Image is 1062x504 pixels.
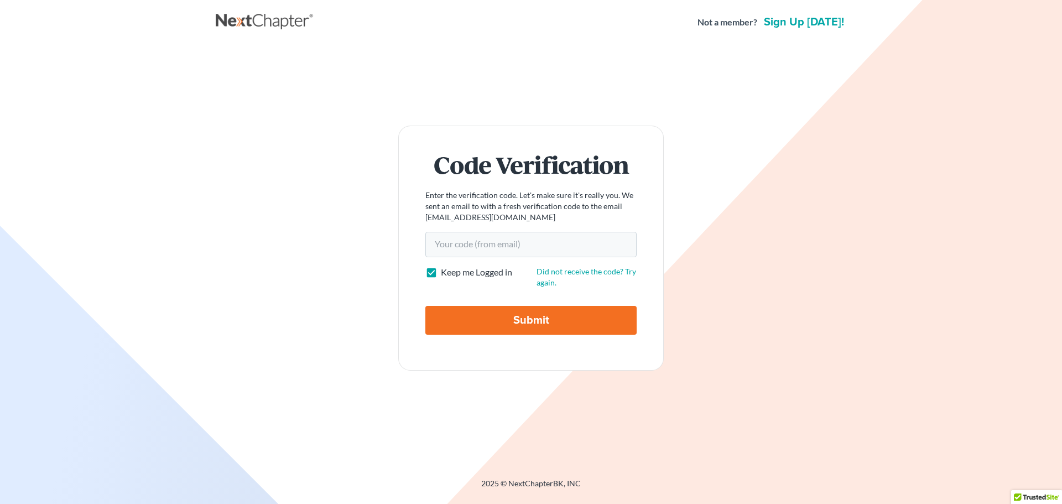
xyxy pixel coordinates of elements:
[441,266,512,279] label: Keep me Logged in
[537,267,636,287] a: Did not receive the code? Try again.
[762,17,846,28] a: Sign up [DATE]!
[425,306,637,335] input: Submit
[697,16,757,29] strong: Not a member?
[425,190,637,223] p: Enter the verification code. Let's make sure it's really you. We sent an email to with a fresh ve...
[425,153,637,176] h1: Code Verification
[425,232,637,257] input: Your code (from email)
[216,478,846,498] div: 2025 © NextChapterBK, INC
